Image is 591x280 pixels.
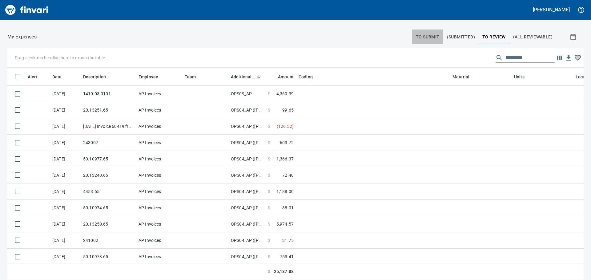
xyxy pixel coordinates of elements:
span: 99.65 [282,107,294,113]
td: OPS04_AP ([PERSON_NAME], [PERSON_NAME], [PERSON_NAME], [PERSON_NAME], [PERSON_NAME]) [228,102,265,118]
td: OPS04_AP ([PERSON_NAME], [PERSON_NAME], [PERSON_NAME], [PERSON_NAME], [PERSON_NAME]) [228,183,265,200]
td: 241002 [81,232,136,249]
span: $ [268,221,270,227]
span: (Submitted) [447,33,475,41]
td: [DATE] Invoice 60419 from [PERSON_NAME] Lumber Co (1-10777) [81,118,136,135]
span: $ [268,188,270,195]
td: AP Invoices [136,249,182,265]
span: Description [83,73,106,81]
td: AP Invoices [136,135,182,151]
td: OPS04_AP ([PERSON_NAME], [PERSON_NAME], [PERSON_NAME], [PERSON_NAME], [PERSON_NAME]) [228,232,265,249]
td: 50.10973.65 [81,249,136,265]
td: [DATE] [50,232,81,249]
td: OPS04_AP ([PERSON_NAME], [PERSON_NAME], [PERSON_NAME], [PERSON_NAME], [PERSON_NAME]) [228,200,265,216]
span: 31.75 [282,237,294,243]
td: OPS04_AP ([PERSON_NAME], [PERSON_NAME], [PERSON_NAME], [PERSON_NAME], [PERSON_NAME]) [228,216,265,232]
td: AP Invoices [136,151,182,167]
span: $ [268,123,270,129]
span: $ [268,254,270,260]
span: (All Reviewable) [513,33,553,41]
span: Amount [278,73,294,81]
span: Material [452,73,477,81]
h5: [PERSON_NAME] [533,6,570,13]
span: ( 126.32 ) [277,123,294,129]
td: [DATE] [50,167,81,183]
span: 753.41 [280,254,294,260]
td: [DATE] [50,200,81,216]
span: Material [452,73,469,81]
span: 1,366.37 [276,156,294,162]
td: [DATE] [50,118,81,135]
span: Units [514,73,525,81]
td: OPS04_AP ([PERSON_NAME], [PERSON_NAME], [PERSON_NAME], [PERSON_NAME], [PERSON_NAME]) [228,135,265,151]
button: Choose columns to display [555,53,564,62]
span: Employee [139,73,158,81]
td: [DATE] [50,102,81,118]
span: $ [268,156,270,162]
span: Units [514,73,533,81]
span: 1,188.00 [276,188,294,195]
td: OPS04_AP ([PERSON_NAME], [PERSON_NAME], [PERSON_NAME], [PERSON_NAME], [PERSON_NAME]) [228,151,265,167]
td: AP Invoices [136,183,182,200]
img: Finvari [4,2,50,17]
td: OPS04_AP ([PERSON_NAME], [PERSON_NAME], [PERSON_NAME], [PERSON_NAME], [PERSON_NAME]) [228,118,265,135]
td: [DATE] [50,249,81,265]
td: 243007 [81,135,136,151]
p: Drag a column heading here to group the table [15,55,105,61]
span: Additional Reviewer [231,73,263,81]
span: Date [52,73,62,81]
span: $ [268,140,270,146]
td: AP Invoices [136,200,182,216]
td: AP Invoices [136,118,182,135]
td: 20.13251.65 [81,102,136,118]
span: To Submit [416,33,440,41]
span: $ [268,205,270,211]
span: $ [268,91,270,97]
span: Team [185,73,204,81]
span: $ [268,268,270,275]
td: AP Invoices [136,216,182,232]
td: [DATE] [50,151,81,167]
td: 50.10977.65 [81,151,136,167]
span: 603.72 [280,140,294,146]
span: Description [83,73,114,81]
span: Team [185,73,196,81]
td: OPS09_AP [228,86,265,102]
span: 25,187.88 [274,268,294,275]
td: AP Invoices [136,102,182,118]
span: Alert [28,73,46,81]
td: AP Invoices [136,86,182,102]
td: 1410.03.0101 [81,86,136,102]
button: Column choices favorited. Click to reset to default [573,53,582,62]
nav: breadcrumb [7,33,37,41]
td: 20.13250.65 [81,216,136,232]
span: $ [268,237,270,243]
td: [DATE] [50,86,81,102]
td: 4453.65 [81,183,136,200]
span: Date [52,73,70,81]
span: Coding [299,73,313,81]
span: Additional Reviewer [231,73,255,81]
span: Alert [28,73,38,81]
span: $ [268,172,270,178]
span: 5,974.57 [276,221,294,227]
td: OPS04_AP ([PERSON_NAME], [PERSON_NAME], [PERSON_NAME], [PERSON_NAME], [PERSON_NAME]) [228,249,265,265]
span: 72.40 [282,172,294,178]
td: OPS04_AP ([PERSON_NAME], [PERSON_NAME], [PERSON_NAME], [PERSON_NAME], [PERSON_NAME]) [228,167,265,183]
button: Show transactions within a particular date range [564,30,584,44]
p: My Expenses [7,33,37,41]
span: 38.01 [282,205,294,211]
span: Amount [270,73,294,81]
span: 4,360.39 [276,91,294,97]
button: [PERSON_NAME] [531,5,571,14]
button: Download Table [564,53,573,63]
td: [DATE] [50,135,81,151]
span: Coding [299,73,321,81]
span: Employee [139,73,166,81]
td: AP Invoices [136,232,182,249]
td: AP Invoices [136,167,182,183]
span: To Review [482,33,506,41]
td: [DATE] [50,216,81,232]
td: 20.13240.65 [81,167,136,183]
